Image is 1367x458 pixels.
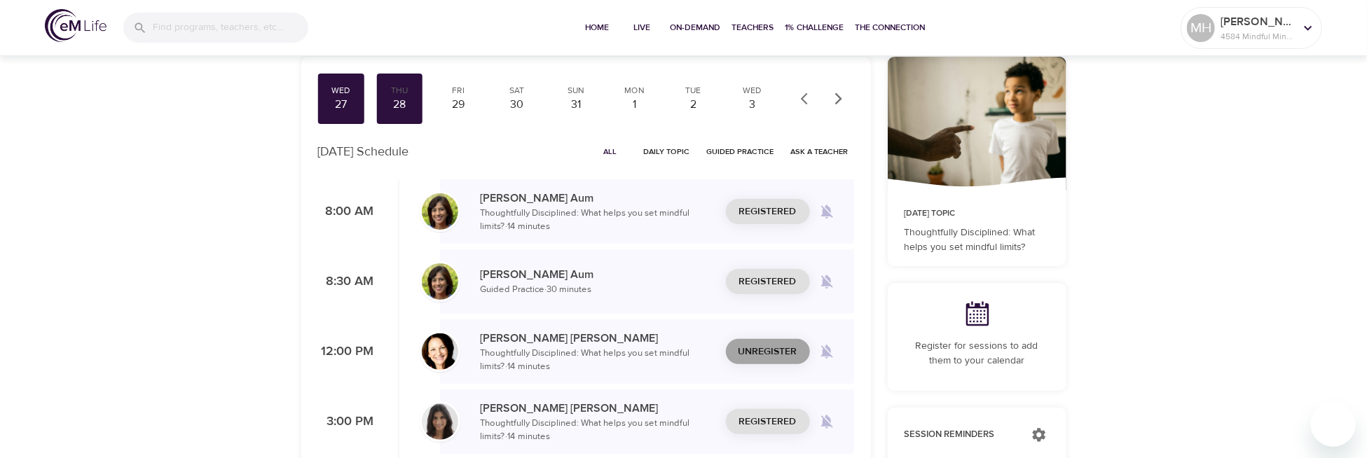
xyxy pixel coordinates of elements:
[726,409,810,435] button: Registered
[785,141,854,162] button: Ask a Teacher
[318,272,374,291] p: 8:30 AM
[676,85,711,97] div: Tue
[1187,14,1215,42] div: MH
[905,225,1050,255] p: Thoughtfully Disciplined: What helps you set mindful limits?
[791,145,849,158] span: Ask a Teacher
[707,145,774,158] span: Guided Practice
[671,20,721,35] span: On-Demand
[481,400,715,417] p: [PERSON_NAME] [PERSON_NAME]
[739,273,797,291] span: Registered
[318,142,409,161] p: [DATE] Schedule
[382,97,417,113] div: 28
[701,141,780,162] button: Guided Practice
[588,141,633,162] button: All
[810,195,844,228] span: Remind me when a class goes live every Wednesday at 8:00 AM
[581,20,614,35] span: Home
[1221,13,1295,30] p: [PERSON_NAME] back East
[735,85,770,97] div: Wed
[739,203,797,221] span: Registered
[644,145,690,158] span: Daily Topic
[905,339,1050,368] p: Register for sessions to add them to your calendar
[732,20,774,35] span: Teachers
[617,97,652,113] div: 1
[735,97,770,113] div: 3
[481,266,715,283] p: [PERSON_NAME] Aum
[422,333,458,370] img: Laurie_Weisman-min.jpg
[481,347,715,374] p: Thoughtfully Disciplined: What helps you set mindful limits? · 14 minutes
[500,97,535,113] div: 30
[441,97,476,113] div: 29
[318,412,374,431] p: 3:00 PM
[626,20,659,35] span: Live
[558,97,593,113] div: 31
[726,339,810,365] button: Unregister
[856,20,926,35] span: The Connection
[810,335,844,368] span: Remind me when a class goes live every Wednesday at 12:00 PM
[324,85,359,97] div: Wed
[481,283,715,297] p: Guided Practice · 30 minutes
[481,207,715,234] p: Thoughtfully Disciplined: What helps you set mindful limits? · 14 minutes
[905,207,1050,220] p: [DATE] Topic
[726,269,810,295] button: Registered
[810,265,844,298] span: Remind me when a class goes live every Wednesday at 8:30 AM
[45,9,107,42] img: logo
[1221,30,1295,43] p: 4584 Mindful Minutes
[785,20,844,35] span: 1% Challenge
[726,199,810,225] button: Registered
[481,330,715,347] p: [PERSON_NAME] [PERSON_NAME]
[153,13,308,43] input: Find programs, teachers, etc...
[441,85,476,97] div: Fri
[318,342,374,361] p: 12:00 PM
[422,193,458,230] img: Alisha%20Aum%208-9-21.jpg
[739,413,797,431] span: Registered
[676,97,711,113] div: 2
[324,97,359,113] div: 27
[481,190,715,207] p: [PERSON_NAME] Aum
[905,428,1017,442] p: Session Reminders
[422,263,458,300] img: Alisha%20Aum%208-9-21.jpg
[810,405,844,438] span: Remind me when a class goes live every Wednesday at 3:00 PM
[558,85,593,97] div: Sun
[593,145,627,158] span: All
[382,85,417,97] div: Thu
[318,202,374,221] p: 8:00 AM
[1311,402,1356,447] iframe: Button to launch messaging window
[481,417,715,444] p: Thoughtfully Disciplined: What helps you set mindful limits? · 14 minutes
[638,141,696,162] button: Daily Topic
[617,85,652,97] div: Mon
[500,85,535,97] div: Sat
[422,403,458,440] img: Lara_Sragow-min.jpg
[739,343,797,361] span: Unregister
